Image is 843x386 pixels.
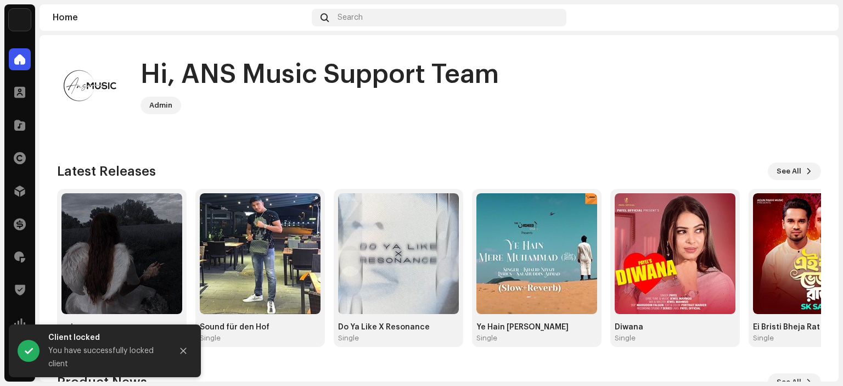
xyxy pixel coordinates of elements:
[615,323,735,332] div: Diwana
[476,323,597,332] div: Ye Hain [PERSON_NAME]
[338,193,459,314] img: bb6021d1-eb42-44a4-9c41-4555bc5e0b5e
[615,193,735,314] img: 1bfb3675-da07-4177-a2ae-eded880ec661
[808,9,825,26] img: d2dfa519-7ee0-40c3-937f-a0ec5b610b05
[200,323,321,332] div: Sound für den Hof
[476,193,597,314] img: 97e468d9-d2b3-4b0f-aa8f-4e2dabf2db4e
[61,323,182,332] div: aşiyan
[615,334,636,343] div: Single
[768,163,821,180] button: See All
[140,57,499,92] div: Hi, ANS Music Support Team
[338,334,359,343] div: Single
[476,334,497,343] div: Single
[753,334,774,343] div: Single
[777,160,801,182] span: See All
[57,53,123,119] img: d2dfa519-7ee0-40c3-937f-a0ec5b610b05
[48,331,164,344] div: Client locked
[9,9,31,31] img: bb356b9b-6e90-403f-adc8-c282c7c2e227
[172,340,194,362] button: Close
[53,13,307,22] div: Home
[200,193,321,314] img: 21b56bea-33aa-41a6-bd26-1d6cd1c0d7f9
[48,344,164,371] div: You have successfully locked client
[338,13,363,22] span: Search
[338,323,459,332] div: Do Ya Like X Resonance
[200,334,221,343] div: Single
[149,99,172,112] div: Admin
[57,163,156,180] h3: Latest Releases
[61,193,182,314] img: 9da4ea2e-1dc0-46de-b8a8-bf52b72511a1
